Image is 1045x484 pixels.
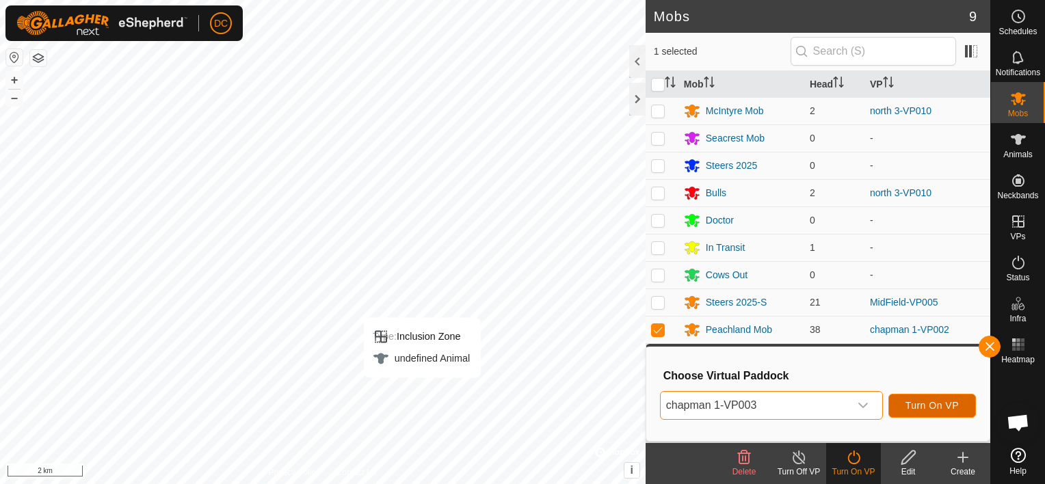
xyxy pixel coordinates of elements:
button: i [624,463,639,478]
span: i [631,464,633,476]
span: 9 [969,6,977,27]
span: Heatmap [1001,355,1035,364]
img: Gallagher Logo [16,11,187,36]
p-sorticon: Activate to sort [665,79,676,90]
button: + [6,72,23,88]
span: Neckbands [997,191,1038,200]
a: north 3-VP010 [870,105,931,116]
span: chapman 1-VP003 [661,392,849,419]
span: DC [214,16,228,31]
h3: Choose Virtual Paddock [663,369,976,382]
td: - [864,234,990,261]
div: Create [936,466,990,478]
a: Help [991,442,1045,481]
input: Search (S) [791,37,956,66]
div: Bulls [706,186,726,200]
span: Animals [1003,150,1033,159]
div: Inclusion Zone [373,328,470,345]
span: Schedules [998,27,1037,36]
span: 38 [810,324,821,335]
div: Steers 2025 [706,159,758,173]
span: 1 [810,242,815,253]
div: Turn Off VP [771,466,826,478]
a: chapman 1-VP002 [870,324,949,335]
div: Edit [881,466,936,478]
button: Reset Map [6,49,23,66]
a: Open chat [998,402,1039,443]
div: In Transit [706,241,745,255]
span: Turn On VP [905,400,959,411]
span: 2 [810,187,815,198]
span: 0 [810,215,815,226]
span: 0 [810,269,815,280]
span: Mobs [1008,109,1028,118]
a: Contact Us [336,466,377,479]
th: Head [804,71,864,98]
div: McIntyre Mob [706,104,764,118]
h2: Mobs [654,8,969,25]
a: Privacy Policy [269,466,320,479]
button: – [6,90,23,106]
div: Doctor [706,213,734,228]
td: - [864,152,990,179]
span: Help [1009,467,1027,475]
div: Peachland Mob [706,323,772,337]
p-sorticon: Activate to sort [883,79,894,90]
div: Steers 2025-S [706,295,767,310]
div: Cows Out [706,268,748,282]
th: Mob [678,71,804,98]
p-sorticon: Activate to sort [833,79,844,90]
div: Turn On VP [826,466,881,478]
span: Infra [1009,314,1026,323]
td: - [864,124,990,152]
a: north 3-VP010 [870,187,931,198]
a: MidField-VP005 [870,297,938,308]
div: dropdown trigger [849,392,877,419]
button: Turn On VP [888,394,976,418]
span: Delete [732,467,756,476]
td: - [864,206,990,234]
span: 2 [810,105,815,116]
div: undefined Animal [373,350,470,366]
span: 0 [810,160,815,171]
span: Notifications [996,68,1040,77]
p-sorticon: Activate to sort [704,79,715,90]
div: Seacrest Mob [706,131,765,146]
button: Map Layers [30,50,47,66]
th: VP [864,71,990,98]
span: 1 selected [654,44,791,59]
span: Status [1006,273,1029,282]
span: VPs [1010,232,1025,241]
span: 21 [810,297,821,308]
span: 0 [810,133,815,144]
td: - [864,261,990,288]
